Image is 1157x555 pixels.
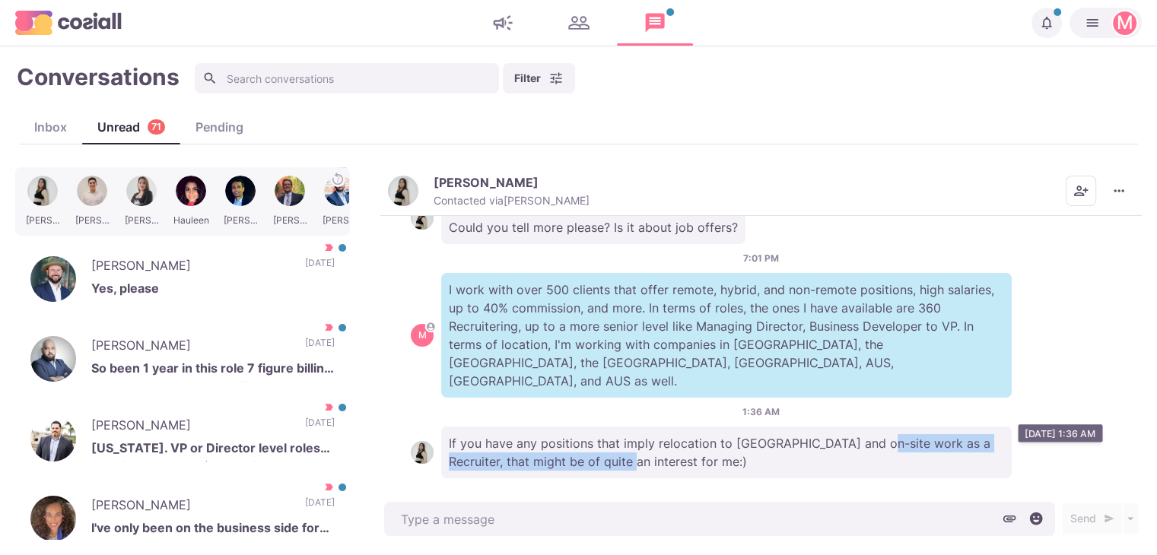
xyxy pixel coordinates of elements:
[1025,507,1047,530] button: Select emoji
[30,336,76,382] img: Shrey Sharma
[411,207,434,230] img: Sophia Aksenova
[91,279,335,302] p: Yes, please
[30,256,76,302] img: Victor Levin
[91,359,335,382] p: So been 1 year in this role 7 figure billing revenue Do let me know if any leadership roles comes...
[305,496,335,519] p: [DATE]
[1031,8,1062,38] button: Notifications
[388,176,418,206] img: Sophia Aksenova
[998,507,1021,530] button: Attach files
[82,118,180,136] div: Unread
[503,63,575,94] button: Filter
[441,273,1012,398] p: I work with over 500 clients that offer remote, hybrid, and non-remote positions, high salaries, ...
[91,336,290,359] p: [PERSON_NAME]
[30,416,76,461] img: John Madrigal
[427,322,435,331] svg: avatar
[91,416,290,439] p: [PERSON_NAME]
[1070,8,1142,38] button: Martin
[305,336,335,359] p: [DATE]
[1104,176,1134,206] button: More menu
[195,63,499,94] input: Search conversations
[91,519,335,541] p: I've only been on the business side for like 5 months, I was doing more on the client relationshi...
[1117,14,1133,32] div: Martin
[305,416,335,439] p: [DATE]
[91,439,335,461] p: [US_STATE]. VP or Director level roles working remotely. $200k+ in comp.
[441,427,1012,478] p: If you have any positions that imply relocation to [GEOGRAPHIC_DATA] and on-site work as a Recrui...
[441,192,745,244] p: Hi [PERSON_NAME]! Could you tell more please? Is it about job offers?
[19,118,82,136] div: Inbox
[151,120,161,135] p: 71
[388,175,590,208] button: Sophia Aksenova[PERSON_NAME]Contacted via[PERSON_NAME]
[180,118,259,136] div: Pending
[411,441,434,464] img: Sophia Aksenova
[434,175,539,190] p: [PERSON_NAME]
[434,194,590,208] p: Contacted via [PERSON_NAME]
[418,331,427,340] div: Martin
[305,256,335,279] p: [DATE]
[1063,503,1122,534] button: Send
[17,63,180,90] h1: Conversations
[1066,176,1096,206] button: Add add contacts
[15,11,122,34] img: logo
[91,496,290,519] p: [PERSON_NAME]
[91,256,290,279] p: [PERSON_NAME]
[30,496,76,541] img: Cori Flowers
[743,252,779,265] p: 7:01 PM
[742,405,780,419] p: 1:36 AM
